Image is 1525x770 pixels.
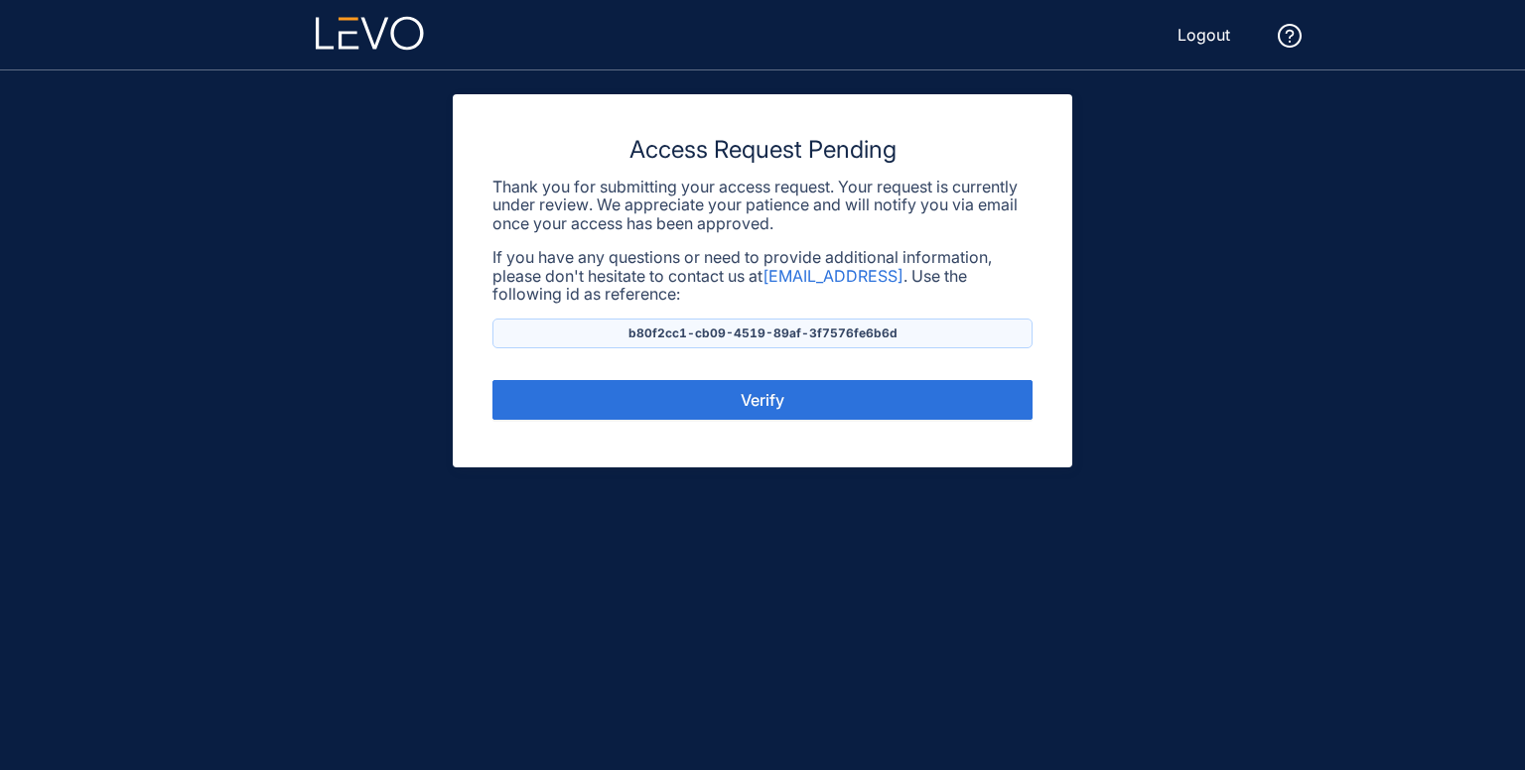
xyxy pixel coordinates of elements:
[492,178,1033,232] p: Thank you for submitting your access request. Your request is currently under review. We apprecia...
[741,391,784,409] span: Verify
[492,319,1033,348] p: b80f2cc1-cb09-4519-89af-3f7576fe6b6d
[762,266,903,286] a: [EMAIL_ADDRESS]
[492,134,1033,166] h3: Access Request Pending
[1178,26,1230,44] span: Logout
[492,248,1033,303] p: If you have any questions or need to provide additional information, please don't hesitate to con...
[492,380,1033,420] button: Verify
[1162,19,1246,51] button: Logout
